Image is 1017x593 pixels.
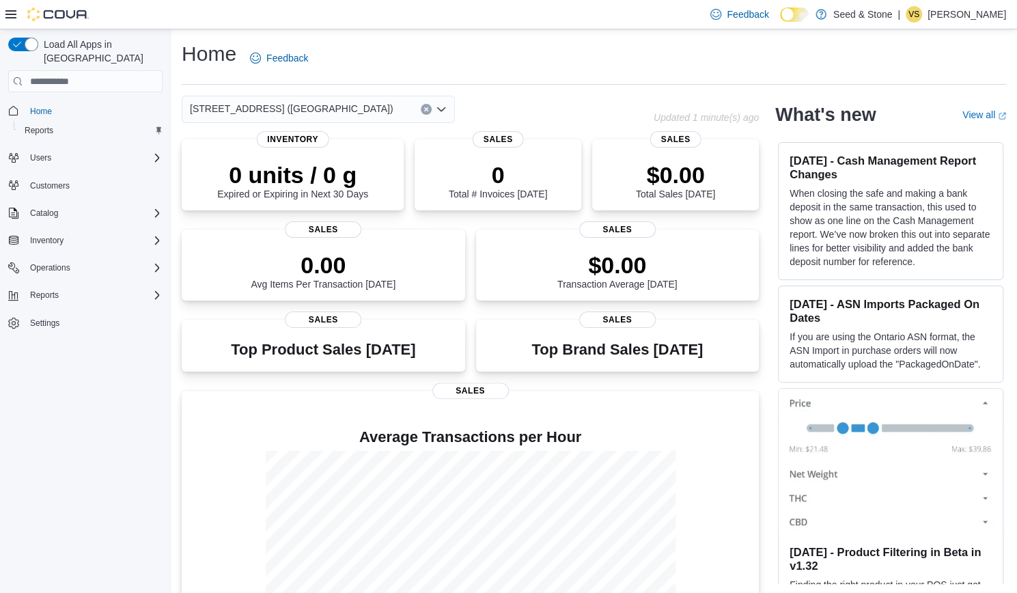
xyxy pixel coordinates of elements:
[3,204,168,223] button: Catalog
[579,312,656,328] span: Sales
[193,429,748,445] h4: Average Transactions per Hour
[775,104,876,126] h2: What's new
[182,40,236,68] h1: Home
[3,100,168,120] button: Home
[25,178,75,194] a: Customers
[654,112,759,123] p: Updated 1 minute(s) ago
[473,131,524,148] span: Sales
[25,315,65,331] a: Settings
[30,262,70,273] span: Operations
[25,150,57,166] button: Users
[231,342,415,358] h3: Top Product Sales [DATE]
[266,51,308,65] span: Feedback
[25,260,163,276] span: Operations
[780,8,809,22] input: Dark Mode
[998,112,1006,120] svg: External link
[19,122,59,139] a: Reports
[3,258,168,277] button: Operations
[30,208,58,219] span: Catalog
[25,205,163,221] span: Catalog
[30,290,59,301] span: Reports
[780,22,781,23] span: Dark Mode
[25,314,163,331] span: Settings
[25,102,163,119] span: Home
[25,232,163,249] span: Inventory
[285,312,361,328] span: Sales
[38,38,163,65] span: Load All Apps in [GEOGRAPHIC_DATA]
[8,95,163,368] nav: Complex example
[636,161,715,189] p: $0.00
[30,180,70,191] span: Customers
[217,161,368,199] div: Expired or Expiring in Next 30 Days
[436,104,447,115] button: Open list of options
[30,235,64,246] span: Inventory
[19,122,163,139] span: Reports
[25,205,64,221] button: Catalog
[579,221,656,238] span: Sales
[897,6,900,23] p: |
[3,313,168,333] button: Settings
[833,6,892,23] p: Seed & Stone
[30,318,59,329] span: Settings
[217,161,368,189] p: 0 units / 0 g
[531,342,703,358] h3: Top Brand Sales [DATE]
[790,154,992,181] h3: [DATE] - Cash Management Report Changes
[636,161,715,199] div: Total Sales [DATE]
[245,44,314,72] a: Feedback
[25,103,57,120] a: Home
[251,251,395,279] p: 0.00
[432,383,509,399] span: Sales
[449,161,547,189] p: 0
[557,251,678,279] p: $0.00
[3,286,168,305] button: Reports
[421,104,432,115] button: Clear input
[14,121,168,140] button: Reports
[906,6,922,23] div: Vikram Sachdeva
[3,231,168,250] button: Inventory
[790,545,992,573] h3: [DATE] - Product Filtering in Beta in v1.32
[790,187,992,268] p: When closing the safe and making a bank deposit in the same transaction, this used to show as one...
[25,260,76,276] button: Operations
[256,131,329,148] span: Inventory
[30,106,52,117] span: Home
[3,148,168,167] button: Users
[908,6,919,23] span: VS
[285,221,361,238] span: Sales
[650,131,701,148] span: Sales
[25,287,64,303] button: Reports
[705,1,774,28] a: Feedback
[25,287,163,303] span: Reports
[190,100,393,117] span: [STREET_ADDRESS] ([GEOGRAPHIC_DATA])
[251,251,395,290] div: Avg Items Per Transaction [DATE]
[25,150,163,166] span: Users
[790,297,992,325] h3: [DATE] - ASN Imports Packaged On Dates
[25,125,53,136] span: Reports
[449,161,547,199] div: Total # Invoices [DATE]
[25,232,69,249] button: Inventory
[928,6,1006,23] p: [PERSON_NAME]
[30,152,51,163] span: Users
[3,176,168,195] button: Customers
[557,251,678,290] div: Transaction Average [DATE]
[727,8,768,21] span: Feedback
[27,8,89,21] img: Cova
[962,109,1006,120] a: View allExternal link
[790,330,992,371] p: If you are using the Ontario ASN format, the ASN Import in purchase orders will now automatically...
[25,177,163,194] span: Customers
